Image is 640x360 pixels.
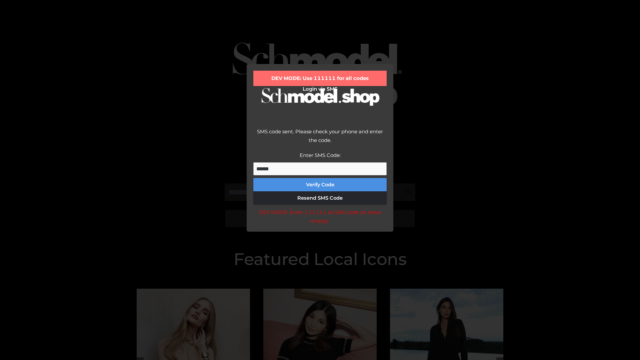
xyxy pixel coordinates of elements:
[253,178,387,191] button: Verify Code
[253,86,387,92] h2: Login via SMS
[253,191,387,205] button: Resend SMS Code
[253,127,387,151] div: SMS code sent. Please check your phone and enter the code.
[253,208,387,225] div: DEV MODE: Enter 111111 as SMS code (or leave empty).
[253,71,387,86] div: DEV MODE: Use 111111 for all codes
[300,152,341,158] label: Enter SMS Code:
